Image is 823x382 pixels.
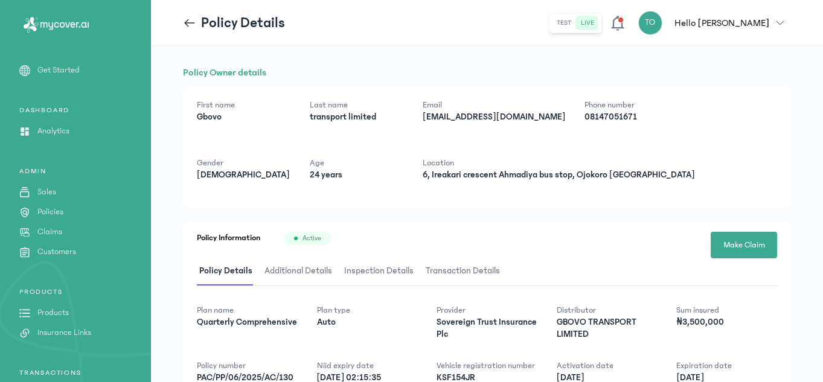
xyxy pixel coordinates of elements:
[557,316,658,340] p: GBOVO TRANSPORT LIMITED
[317,304,418,316] p: Plan type
[183,65,791,80] h1: Policy Owner details
[262,257,335,285] span: Additional Details
[423,111,565,123] p: [EMAIL_ADDRESS][DOMAIN_NAME]
[584,111,678,123] p: 08147051671
[317,360,418,372] p: Niid expiry date
[557,304,658,316] p: Distributor
[197,360,298,372] p: Policy number
[303,234,321,243] span: Active
[197,304,298,316] p: Plan name
[584,99,678,111] p: Phone number
[552,16,576,30] button: test
[37,246,76,258] p: Customers
[37,64,80,77] p: Get Started
[437,316,537,340] p: Sovereign Trust Insurance Plc
[674,16,769,30] p: Hello [PERSON_NAME]
[197,157,290,169] p: Gender
[423,99,565,111] p: Email
[310,169,403,181] p: 24 years
[676,304,777,316] p: Sum insured
[342,257,423,285] button: Inspection Details
[423,169,695,181] p: 6, Ireakari crescent Ahmadiya bus stop, Ojokoro [GEOGRAPHIC_DATA]
[262,257,342,285] button: Additional Details
[638,11,791,35] button: TOHello [PERSON_NAME]
[197,99,290,111] p: First name
[423,257,510,285] button: Transaction Details
[310,111,403,123] p: transport limited
[676,316,777,328] p: ₦3,500,000
[423,157,695,169] p: Location
[197,111,290,123] p: Gbovo
[676,360,777,372] p: Expiration date
[638,11,662,35] div: TO
[723,239,765,252] span: Make Claim
[201,13,285,33] p: Policy Details
[37,186,56,199] p: Sales
[576,16,599,30] button: live
[310,99,403,111] p: Last name
[37,125,69,138] p: Analytics
[37,326,91,339] p: Insurance Links
[310,157,403,169] p: Age
[197,169,290,181] p: [DEMOGRAPHIC_DATA]
[37,206,63,218] p: Policies
[423,257,502,285] span: Transaction Details
[711,232,777,258] button: Make Claim
[342,257,416,285] span: Inspection Details
[557,360,658,372] p: Activation date
[197,316,298,328] p: Quarterly Comprehensive
[317,316,418,328] p: Auto
[197,232,260,245] h1: Policy Information
[437,360,537,372] p: Vehicle registration number
[197,257,262,285] button: Policy Details
[437,304,537,316] p: Provider
[197,257,255,285] span: Policy Details
[37,226,62,238] p: Claims
[37,307,69,319] p: Products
